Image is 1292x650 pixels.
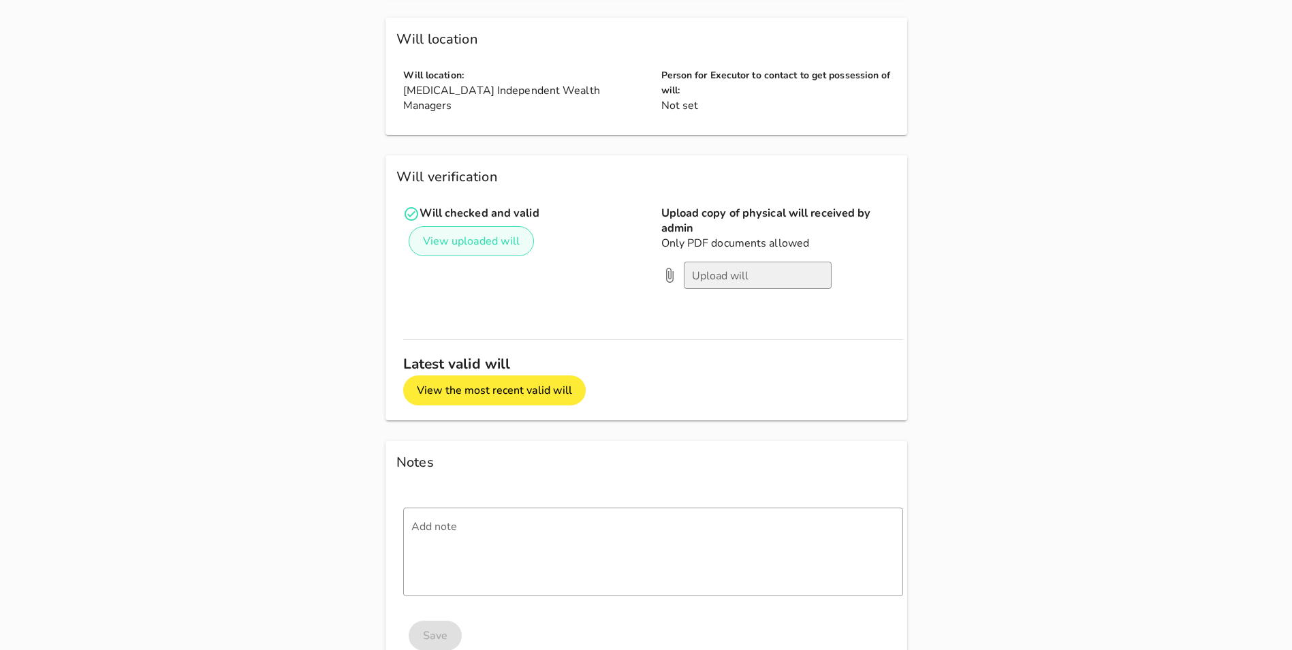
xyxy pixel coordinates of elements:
button: View the most recent valid will [403,375,586,405]
button: Upload will prepended action [657,266,682,284]
h4: Person for Executor to contact to get possession of will: [661,68,903,98]
p: Not set [661,98,903,113]
div: Notes [385,441,907,484]
p: Only PDF documents allowed [661,236,903,251]
h3: Upload copy of physical will received by admin [661,206,903,236]
span: View the most recent valid will [416,383,572,398]
h2: Latest valid will [403,356,903,371]
p: [MEDICAL_DATA] Independent Wealth Managers [403,83,645,113]
div: Will verification [385,155,907,199]
button: View uploaded will [409,226,535,256]
div: Will location [385,18,907,61]
h3: Will checked and valid [403,206,645,222]
span: View uploaded will [422,234,520,249]
h4: Will location: [403,68,645,83]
